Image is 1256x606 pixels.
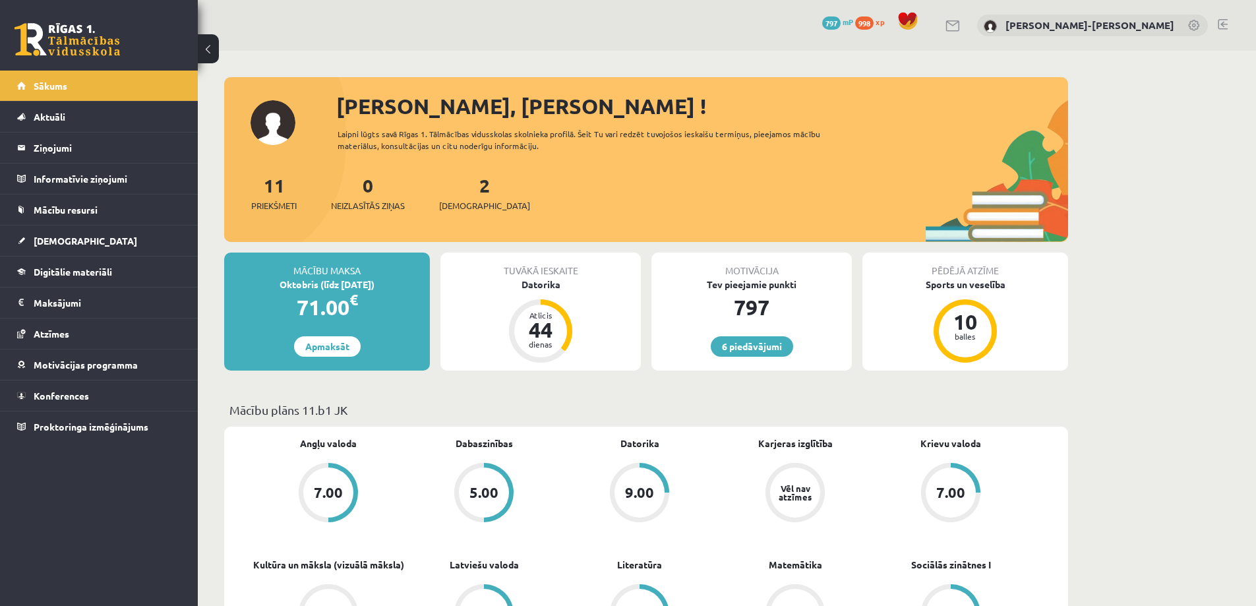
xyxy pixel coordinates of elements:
[34,133,181,163] legend: Ziņojumi
[34,390,89,402] span: Konferences
[717,463,873,525] a: Vēl nav atzīmes
[229,401,1063,419] p: Mācību plāns 11.b1 JK
[521,340,560,348] div: dienas
[224,278,430,291] div: Oktobris (līdz [DATE])
[876,16,884,27] span: xp
[855,16,891,27] a: 998 xp
[34,359,138,371] span: Motivācijas programma
[406,463,562,525] a: 5.00
[34,421,148,433] span: Proktoringa izmēģinājums
[251,463,406,525] a: 7.00
[911,558,991,572] a: Sociālās zinātnes I
[984,20,997,33] img: Martins Frīdenbergs-Tomašs
[253,558,404,572] a: Kultūra un māksla (vizuālā māksla)
[777,484,814,501] div: Vēl nav atzīmes
[620,437,659,450] a: Datorika
[617,558,662,572] a: Literatūra
[469,485,498,500] div: 5.00
[855,16,874,30] span: 998
[822,16,841,30] span: 797
[251,173,297,212] a: 11Priekšmeti
[17,226,181,256] a: [DEMOGRAPHIC_DATA]
[456,437,513,450] a: Dabaszinības
[338,128,844,152] div: Laipni lūgts savā Rīgas 1. Tālmācības vidusskolas skolnieka profilā. Šeit Tu vari redzēt tuvojošo...
[936,485,965,500] div: 7.00
[651,278,852,291] div: Tev pieejamie punkti
[17,411,181,442] a: Proktoringa izmēģinājums
[17,71,181,101] a: Sākums
[34,288,181,318] legend: Maksājumi
[945,332,985,340] div: balles
[17,318,181,349] a: Atzīmes
[336,90,1068,122] div: [PERSON_NAME], [PERSON_NAME] !
[843,16,853,27] span: mP
[17,288,181,318] a: Maksājumi
[440,253,641,278] div: Tuvākā ieskaite
[34,204,98,216] span: Mācību resursi
[224,291,430,323] div: 71.00
[862,253,1068,278] div: Pēdējā atzīme
[17,164,181,194] a: Informatīvie ziņojumi
[17,349,181,380] a: Motivācijas programma
[17,133,181,163] a: Ziņojumi
[294,336,361,357] a: Apmaksāt
[769,558,822,572] a: Matemātika
[251,199,297,212] span: Priekšmeti
[17,257,181,287] a: Digitālie materiāli
[758,437,833,450] a: Karjeras izglītība
[651,253,852,278] div: Motivācija
[439,199,530,212] span: [DEMOGRAPHIC_DATA]
[15,23,120,56] a: Rīgas 1. Tālmācības vidusskola
[34,164,181,194] legend: Informatīvie ziņojumi
[17,195,181,225] a: Mācību resursi
[822,16,853,27] a: 797 mP
[945,311,985,332] div: 10
[34,235,137,247] span: [DEMOGRAPHIC_DATA]
[521,311,560,319] div: Atlicis
[1005,18,1174,32] a: [PERSON_NAME]-[PERSON_NAME]
[17,380,181,411] a: Konferences
[873,463,1029,525] a: 7.00
[920,437,981,450] a: Krievu valoda
[562,463,717,525] a: 9.00
[331,199,405,212] span: Neizlasītās ziņas
[300,437,357,450] a: Angļu valoda
[331,173,405,212] a: 0Neizlasītās ziņas
[440,278,641,291] div: Datorika
[862,278,1068,365] a: Sports un veselība 10 balles
[521,319,560,340] div: 44
[862,278,1068,291] div: Sports un veselība
[224,253,430,278] div: Mācību maksa
[440,278,641,365] a: Datorika Atlicis 44 dienas
[34,266,112,278] span: Digitālie materiāli
[711,336,793,357] a: 6 piedāvājumi
[349,290,358,309] span: €
[314,485,343,500] div: 7.00
[34,111,65,123] span: Aktuāli
[450,558,519,572] a: Latviešu valoda
[625,485,654,500] div: 9.00
[17,102,181,132] a: Aktuāli
[439,173,530,212] a: 2[DEMOGRAPHIC_DATA]
[34,80,67,92] span: Sākums
[651,291,852,323] div: 797
[34,328,69,340] span: Atzīmes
